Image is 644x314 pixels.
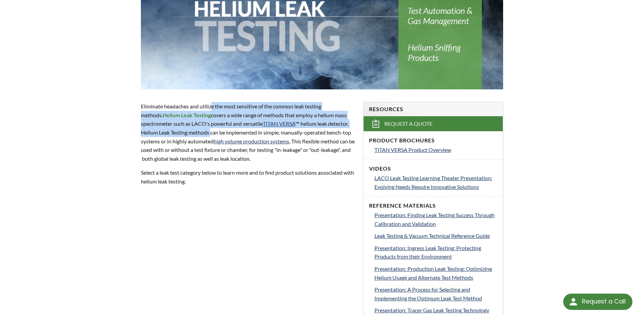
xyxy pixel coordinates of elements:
h4: Reference Materials [369,202,497,209]
span: Presentation: Tracer Gas Leak Testing Technology [374,307,489,313]
a: Request a Quote [364,116,503,131]
p: Eliminate headaches and utilize the most sensitive of the common leak testing methods. covers a w... [141,102,355,163]
a: high volume production systems [214,138,289,144]
span: Presentation: Finding Leak Testing Success Through Calibration and Validation [374,212,495,227]
strong: Helium Leak Testing [163,112,211,118]
span: Leak Testing & Vacuum Technical Reference Guide [374,232,490,239]
span: Presentation: A Process for Selecting and Implementing the Optimum Leak Test Method [374,286,482,301]
h4: Resources [369,106,497,113]
h4: Videos [369,165,497,172]
span: Presentation: Ingress Leak Testing: Protecting Products from their Environment [374,245,481,260]
span: Presentation: Production Leak Testing: Optimizing Helium Usage and Alternate Test Methods [374,265,492,281]
h4: Product Brochures [369,137,497,144]
div: Request a Call [582,294,626,309]
a: Presentation: Production Leak Testing: Optimizing Helium Usage and Alternate Test Methods [374,264,497,282]
a: Presentation: Finding Leak Testing Success Through Calibration and Validation [374,211,497,228]
span: Request a Quote [384,120,433,127]
a: LACO Leak Testing Learning Theater Presentation: Evolving Needs Require Innovative Solutions [374,174,497,191]
p: Select a leak test category below to learn more and to find product solutions associated with hel... [141,168,355,186]
a: Presentation: A Process for Selecting and Implementing the Optimum Leak Test Method [374,285,497,302]
a: TITAN VERSA [263,120,295,127]
img: round button [568,296,579,307]
span: TITAN VERSA Product Overview [374,146,451,153]
a: Presentation: Ingress Leak Testing: Protecting Products from their Environment [374,244,497,261]
a: Leak Testing & Vacuum Technical Reference Guide [374,231,497,240]
a: TITAN VERSA Product Overview [374,145,497,154]
div: Request a Call [563,294,632,310]
span: LACO Leak Testing Learning Theater Presentation: Evolving Needs Require Innovative Solutions [374,175,492,190]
